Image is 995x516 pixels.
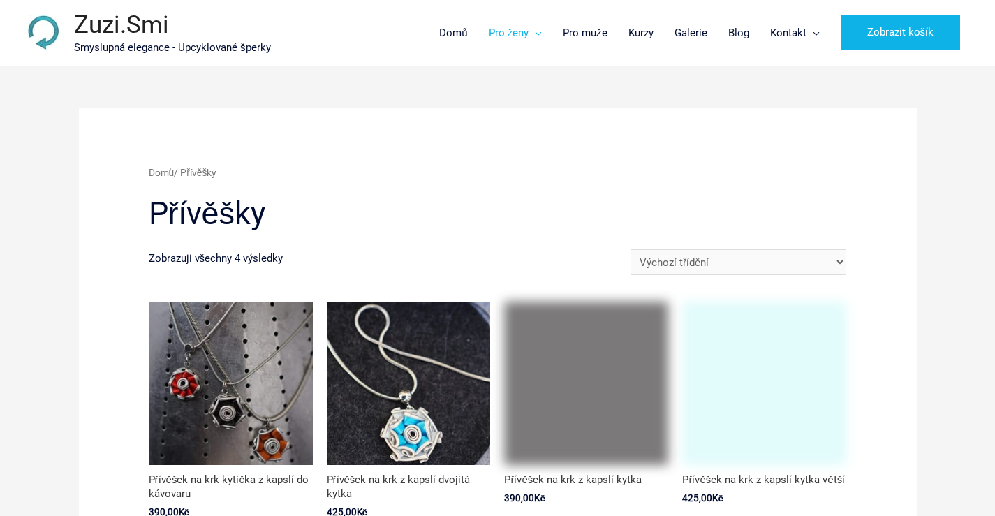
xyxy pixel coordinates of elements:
[631,249,846,275] select: Řazení obchodu
[712,492,723,503] span: Kč
[327,473,491,501] a: Přívěšek na krk z kapslí dvojitá kytka
[74,10,169,39] a: Zuzi.Smi
[552,12,618,54] a: Pro muže
[149,191,847,235] h1: Přívěšky
[618,12,664,54] a: Kurzy
[478,12,553,54] a: Pro ženy
[760,12,830,54] a: Kontakt
[682,473,846,487] a: Přívěšek na krk z kapslí kytka větší
[149,249,283,269] p: Zobrazuji všechny 4 výsledky
[504,473,668,487] a: Přívěšek na krk z kapslí kytka
[841,15,961,50] a: Zobrazit košík
[718,12,760,54] a: Blog
[418,12,971,54] nav: Navigace stránek
[664,12,718,54] a: Galerie
[24,15,64,50] img: Zuzi.Smi
[149,164,847,182] nav: / Přívěšky
[534,492,545,503] span: Kč
[682,492,723,503] bdi: 425,00
[149,473,313,501] a: Přívěšek na krk kytička z kapslí do kávovaru
[74,40,271,56] p: Smyslupná elegance - Upcyklované šperky
[429,12,478,54] a: Domů
[504,492,545,503] bdi: 390,00
[149,167,175,178] a: Domů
